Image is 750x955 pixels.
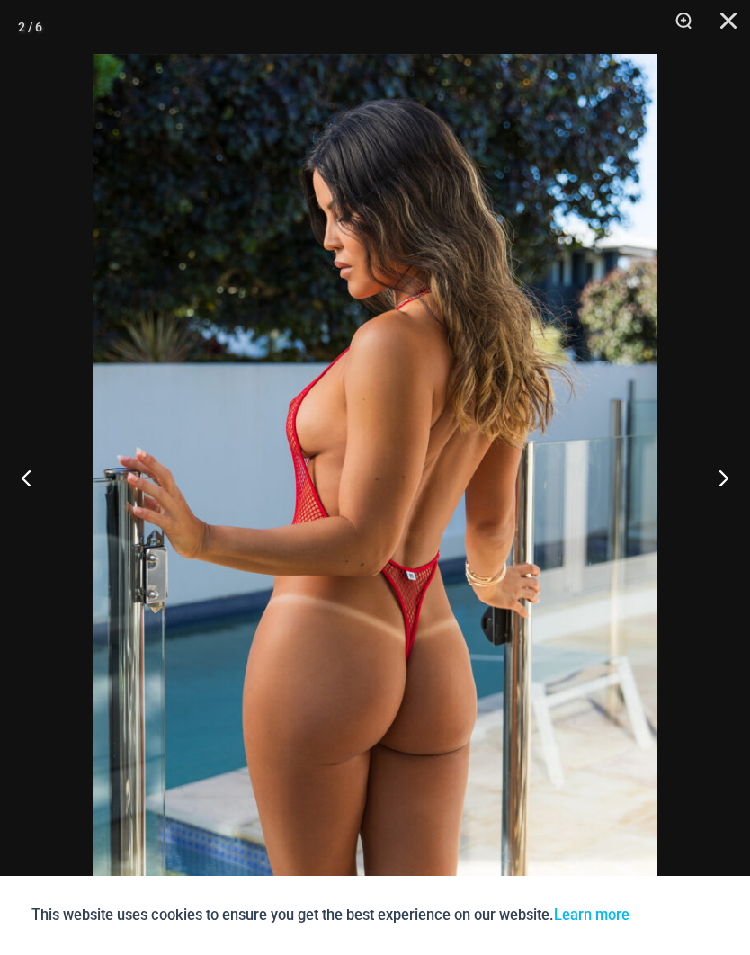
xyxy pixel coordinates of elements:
[643,894,719,937] button: Accept
[93,54,657,901] img: Summer Storm Red 8019 One Piece 03
[31,903,629,927] p: This website uses cookies to ensure you get the best experience on our website.
[18,13,42,40] div: 2 / 6
[554,906,629,924] a: Learn more
[683,433,750,522] button: Next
